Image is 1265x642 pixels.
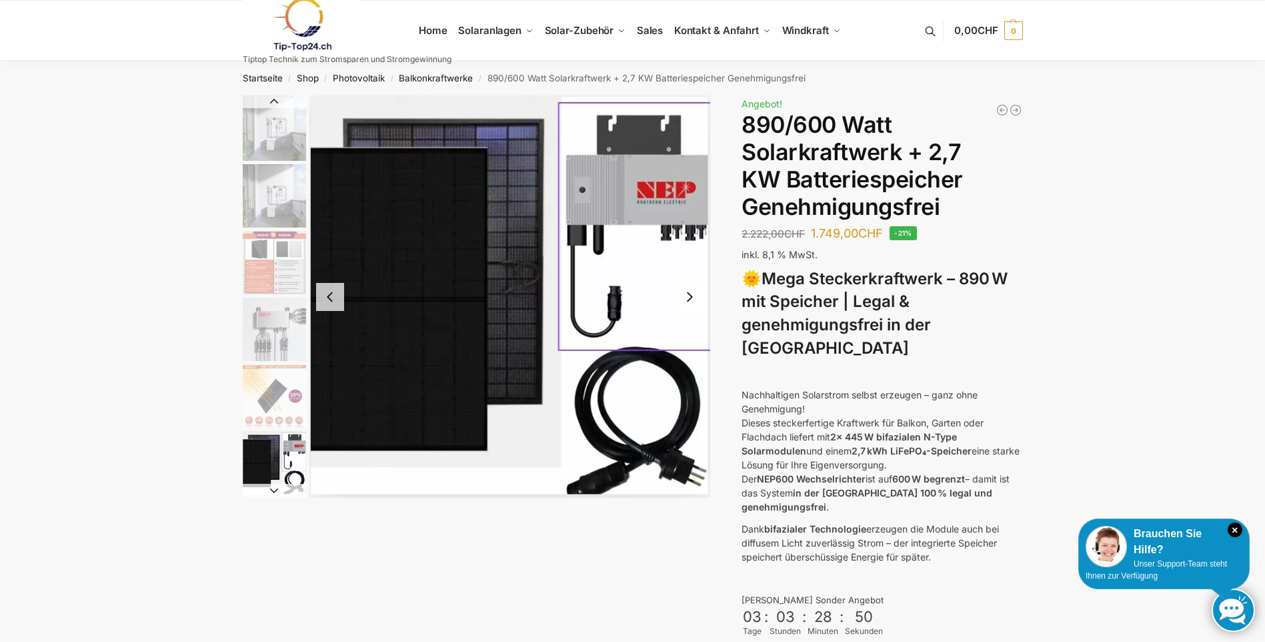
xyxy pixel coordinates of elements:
p: Tiptop Technik zum Stromsparen und Stromgewinnung [243,55,451,63]
a: Balkonkraftwerk 405/600 Watt erweiterbar [996,103,1009,117]
bdi: 2.222,00 [742,228,805,240]
a: Balkonkraftwerke [399,73,473,83]
li: 4 / 12 [239,296,306,362]
div: : [840,608,844,634]
strong: bifazialer Technologie [764,523,866,535]
div: : [764,608,768,634]
span: / [283,73,297,84]
div: 03 [771,608,800,625]
h1: 890/600 Watt Solarkraftwerk + 2,7 KW Batteriespeicher Genehmigungsfrei [742,111,1022,220]
span: Unser Support-Team steht Ihnen zur Verfügung [1086,559,1227,581]
h3: 🌞 [742,268,1022,360]
li: 1 / 12 [239,95,306,162]
span: Angebot! [742,98,782,109]
strong: in der [GEOGRAPHIC_DATA] 100 % legal und genehmigungsfrei [742,487,992,513]
strong: Mega Steckerkraftwerk – 890 W mit Speicher | Legal & genehmigungsfrei in der [GEOGRAPHIC_DATA] [742,269,1008,358]
strong: 2x 445 W bifazialen N-Type Solarmodulen [742,431,957,456]
span: / [319,73,333,84]
img: Bificial im Vergleich zu billig Modulen [243,231,306,294]
span: -21% [890,226,917,240]
img: BDS1000 [243,298,306,361]
span: CHF [858,226,883,240]
a: Balkonkraftwerk 890 Watt Solarmodulleistung mit 2kW/h Zendure Speicher [1009,103,1022,117]
div: Stunden [770,625,801,637]
li: 7 / 12 [239,496,306,563]
button: Previous slide [316,283,344,311]
a: Solar-Zubehör [539,1,631,61]
span: / [473,73,487,84]
div: 03 [743,608,762,625]
span: Solar-Zubehör [545,24,614,37]
a: Kontakt & Anfahrt [668,1,776,61]
li: 2 / 12 [239,162,306,229]
span: Solaranlagen [458,24,521,37]
span: Windkraft [782,24,829,37]
span: CHF [784,228,805,240]
p: Nachhaltigen Solarstrom selbst erzeugen – ganz ohne Genehmigung! Dieses steckerfertige Kraftwerk ... [742,388,1022,514]
img: Balkonkraftwerk 860 [309,95,711,498]
span: CHF [978,24,998,37]
strong: 2,7 kWh LiFePO₄-Speicher [852,445,972,456]
div: Brauchen Sie Hilfe? [1086,526,1242,558]
a: Startseite [243,73,283,83]
button: Next slide [676,283,704,311]
a: 0,00CHF 0 [954,11,1022,51]
span: Sales [637,24,664,37]
div: 28 [809,608,837,625]
li: 6 / 12 [239,429,306,496]
i: Schließen [1228,523,1242,537]
span: Kontakt & Anfahrt [674,24,759,37]
img: Customer service [1086,526,1127,567]
img: Bificial 30 % mehr Leistung [243,364,306,428]
li: 6 / 12 [309,95,711,498]
span: inkl. 8,1 % MwSt. [742,249,818,260]
button: Next slide [243,484,306,497]
p: Dank erzeugen die Module auch bei diffusem Licht zuverlässig Strom – der integrierte Speicher spe... [742,522,1022,564]
div: Minuten [808,625,838,637]
div: Sekunden [845,625,883,637]
bdi: 1.749,00 [811,226,883,240]
img: Balkonkraftwerk mit 2,7kw Speicher [243,164,306,228]
img: Balkonkraftwerk 860 [243,431,306,495]
div: Tage [742,625,763,637]
img: Balkonkraftwerk mit 2,7kw Speicher [243,95,306,161]
div: : [802,608,806,634]
a: Solaranlagen [453,1,539,61]
span: / [385,73,399,84]
nav: Breadcrumb [219,61,1046,95]
button: Previous slide [243,95,306,108]
span: 0 [1004,21,1023,40]
strong: 600 W begrenzt [892,473,965,485]
a: Sales [631,1,668,61]
a: Photovoltaik [333,73,385,83]
div: [PERSON_NAME] Sonder Angebot [742,594,1022,607]
span: 0,00 [954,24,998,37]
div: 50 [846,608,882,625]
a: Shop [297,73,319,83]
li: 5 / 12 [239,362,306,429]
li: 3 / 12 [239,229,306,296]
a: Windkraft [776,1,846,61]
strong: NEP600 Wechselrichter [757,473,866,485]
